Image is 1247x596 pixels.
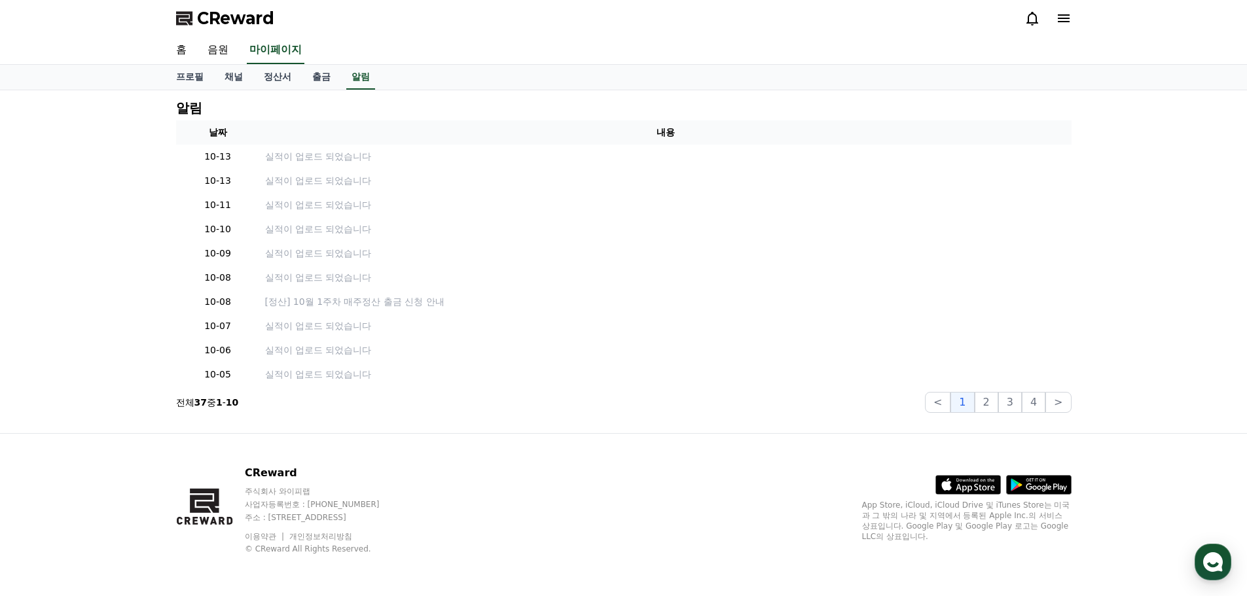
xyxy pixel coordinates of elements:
[181,343,255,357] p: 10-06
[998,392,1022,413] button: 3
[181,222,255,236] p: 10-10
[216,397,223,408] strong: 1
[862,500,1072,542] p: App Store, iCloud, iCloud Drive 및 iTunes Store는 미국과 그 밖의 나라 및 지역에서 등록된 Apple Inc.의 서비스 상표입니다. Goo...
[265,295,1066,309] a: [정산] 10월 1주차 매주정산 출금 신청 안내
[245,532,286,541] a: 이용약관
[265,150,1066,164] a: 실적이 업로드 되었습니다
[265,222,1066,236] a: 실적이 업로드 되었습니다
[166,37,197,64] a: 홈
[194,397,207,408] strong: 37
[265,198,1066,212] a: 실적이 업로드 되었습니다
[176,120,260,145] th: 날짜
[176,8,274,29] a: CReward
[41,434,49,445] span: 홈
[169,415,251,447] a: 설정
[260,120,1072,145] th: 내용
[197,37,239,64] a: 음원
[86,415,169,447] a: 대화
[181,247,255,260] p: 10-09
[265,247,1066,260] a: 실적이 업로드 되었습니다
[181,174,255,188] p: 10-13
[181,150,255,164] p: 10-13
[181,198,255,212] p: 10-11
[346,65,375,90] a: 알림
[302,65,341,90] a: 출금
[176,101,202,115] h4: 알림
[245,544,405,554] p: © CReward All Rights Reserved.
[120,435,136,446] span: 대화
[265,174,1066,188] a: 실적이 업로드 되었습니다
[975,392,998,413] button: 2
[245,486,405,497] p: 주식회사 와이피랩
[247,37,304,64] a: 마이페이지
[181,319,255,333] p: 10-07
[166,65,214,90] a: 프로필
[245,465,405,481] p: CReward
[265,271,1066,285] a: 실적이 업로드 되었습니다
[214,65,253,90] a: 채널
[181,368,255,381] p: 10-05
[197,8,274,29] span: CReward
[202,434,218,445] span: 설정
[245,499,405,510] p: 사업자등록번호 : [PHONE_NUMBER]
[181,295,255,309] p: 10-08
[265,343,1066,357] a: 실적이 업로드 되었습니다
[181,271,255,285] p: 10-08
[265,319,1066,333] a: 실적이 업로드 되었습니다
[925,392,950,413] button: <
[253,65,302,90] a: 정산서
[950,392,974,413] button: 1
[1045,392,1071,413] button: >
[289,532,352,541] a: 개인정보처리방침
[176,396,239,409] p: 전체 중 -
[226,397,238,408] strong: 10
[1022,392,1045,413] button: 4
[245,512,405,523] p: 주소 : [STREET_ADDRESS]
[265,368,1066,381] a: 실적이 업로드 되었습니다
[4,415,86,447] a: 홈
